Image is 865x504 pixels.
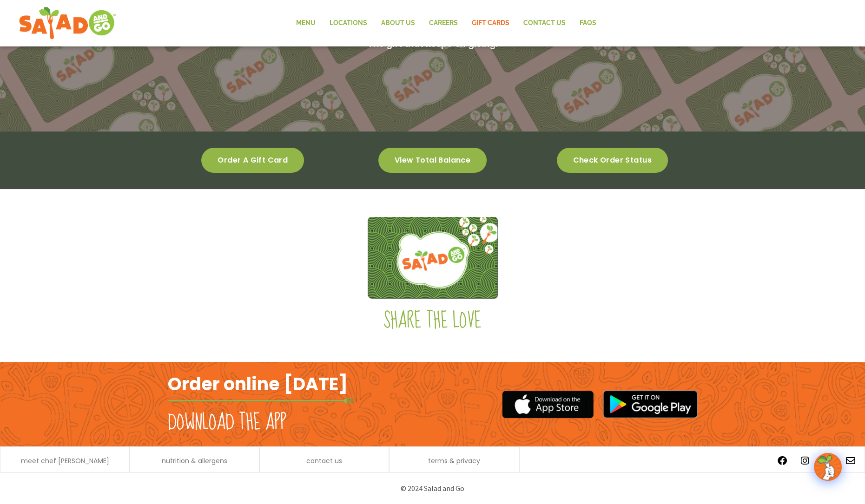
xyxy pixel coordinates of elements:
[168,308,698,334] h2: Share the love
[306,458,342,464] a: contact us
[374,13,422,34] a: About Us
[422,13,464,34] a: Careers
[557,148,668,173] a: Check order status
[502,389,594,419] img: appstore
[322,13,374,34] a: Locations
[168,410,286,436] h2: Download the app
[168,398,354,403] img: fork
[572,13,603,34] a: FAQs
[201,148,304,173] a: Order a gift card
[395,157,470,164] span: View total balance
[603,390,698,418] img: google_play
[172,482,693,495] p: © 2024 Salad and Go
[815,454,841,480] img: wpChatIcon
[516,13,572,34] a: Contact Us
[378,148,487,173] a: View total balance
[464,13,516,34] a: GIFT CARDS
[428,458,480,464] a: terms & privacy
[162,458,227,464] a: nutrition & allergens
[168,373,348,395] h2: Order online [DATE]
[21,458,109,464] a: meet chef [PERSON_NAME]
[573,157,652,164] span: Check order status
[218,157,288,164] span: Order a gift card
[289,13,322,34] a: Menu
[289,13,603,34] nav: Menu
[19,5,117,42] img: new-SAG-logo-768×292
